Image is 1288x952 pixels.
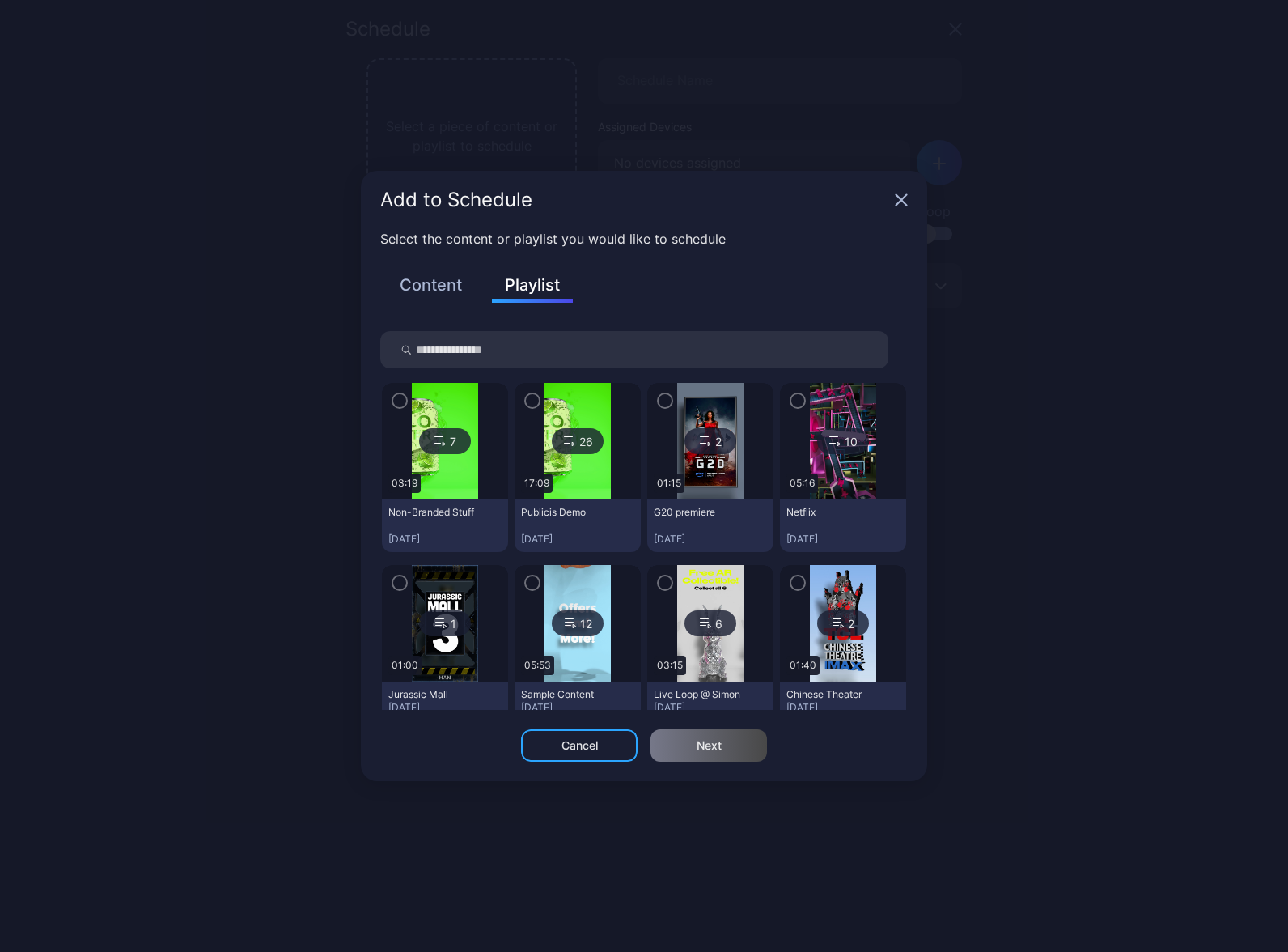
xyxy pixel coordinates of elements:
div: [DATE] [388,701,502,714]
div: 12 [552,610,604,636]
div: 2 [684,428,736,454]
div: 01:00 [388,656,422,675]
div: 01:15 [654,474,684,493]
div: [DATE] [786,701,900,714]
div: 05:16 [786,474,818,493]
div: 17:09 [521,474,553,493]
div: Non-Branded Stuff [388,506,477,519]
div: 2 [817,610,869,636]
div: [DATE] [521,533,634,546]
div: 7 [419,428,471,454]
div: Next [697,739,722,752]
div: [DATE] [388,533,502,546]
div: Publicis Demo [521,506,610,519]
div: [DATE] [786,533,900,546]
div: Sample Content [521,688,610,701]
div: 05:53 [521,656,554,675]
div: 03:15 [654,656,686,675]
div: [DATE] [521,701,634,714]
div: [DATE] [654,533,767,546]
p: Select the content or playlist you would like to schedule [380,229,908,249]
div: 10 [817,428,869,454]
div: 01:40 [786,656,820,675]
div: Netflix [786,506,875,519]
div: Live Loop @ Simon [654,688,743,701]
button: Next [650,729,767,762]
div: [DATE] [654,701,767,714]
div: Add to Schedule [380,190,888,210]
div: Cancel [561,739,598,752]
button: Cancel [521,729,638,762]
div: 03:19 [388,474,421,493]
div: G20 premiere [654,506,743,519]
div: Chinese Theater [786,688,875,701]
div: 26 [552,428,604,454]
button: Content [391,271,472,299]
div: 1 [419,610,471,636]
div: Jurassic Mall [388,688,477,701]
button: Playlist [492,271,573,303]
div: 6 [684,610,736,636]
